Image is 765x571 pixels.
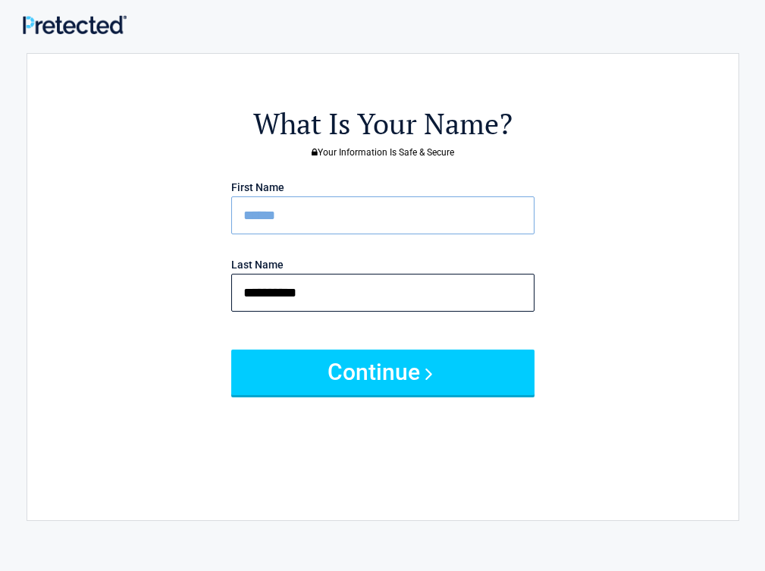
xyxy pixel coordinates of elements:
[111,148,655,157] h3: Your Information Is Safe & Secure
[111,105,655,143] h2: What Is Your Name?
[23,15,127,34] img: Main Logo
[231,350,535,395] button: Continue
[231,259,284,270] label: Last Name
[231,182,284,193] label: First Name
